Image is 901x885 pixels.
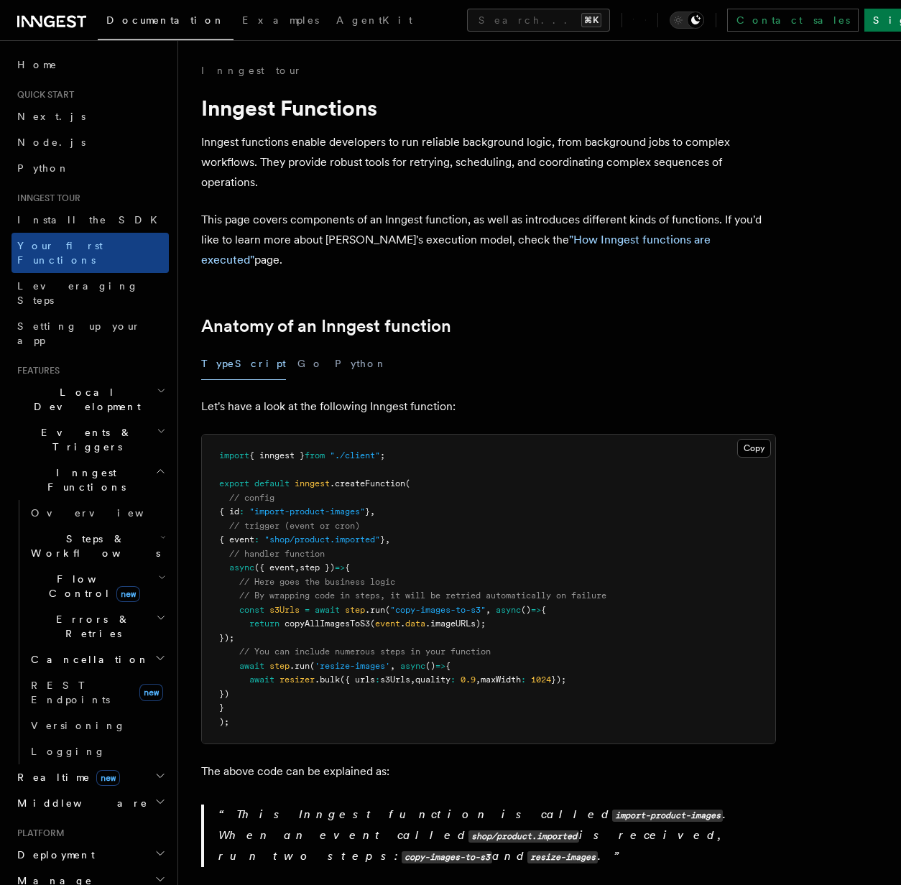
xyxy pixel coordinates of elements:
[11,233,169,273] a: Your first Functions
[467,9,610,32] button: Search...⌘K
[405,618,425,629] span: data
[737,439,771,458] button: Copy
[17,320,141,346] span: Setting up your app
[297,348,323,380] button: Go
[279,675,315,685] span: resizer
[402,851,492,863] code: copy-images-to-s3
[11,103,169,129] a: Next.js
[11,790,169,816] button: Middleware
[31,720,126,731] span: Versioning
[31,507,179,519] span: Overview
[11,313,169,353] a: Setting up your app
[229,562,254,573] span: async
[496,605,521,615] span: async
[415,675,450,685] span: quality
[290,661,310,671] span: .run
[219,689,229,699] span: })
[370,506,375,516] span: ,
[461,675,476,685] span: 0.9
[445,661,450,671] span: {
[25,652,149,667] span: Cancellation
[305,605,310,615] span: =
[551,675,566,685] span: });
[25,738,169,764] a: Logging
[201,95,776,121] h1: Inngest Functions
[219,717,229,727] span: );
[11,842,169,868] button: Deployment
[17,240,103,266] span: Your first Functions
[219,534,254,545] span: { event
[380,675,410,685] span: s3Urls
[17,214,166,226] span: Install the SDK
[365,605,385,615] span: .run
[25,526,169,566] button: Steps & Workflows
[315,605,340,615] span: await
[11,848,95,862] span: Deployment
[269,661,290,671] span: step
[612,810,723,822] code: import-product-images
[300,562,335,573] span: step })
[330,450,380,460] span: "./client"
[249,675,274,685] span: await
[201,132,776,193] p: Inngest functions enable developers to run reliable background logic, from background jobs to com...
[219,506,239,516] span: { id
[25,606,169,647] button: Errors & Retries
[17,162,70,174] span: Python
[345,605,365,615] span: step
[17,280,139,306] span: Leveraging Steps
[11,52,169,78] a: Home
[345,562,350,573] span: {
[201,397,776,417] p: Let's have a look at the following Inngest function:
[486,605,491,615] span: ,
[201,348,286,380] button: TypeScript
[370,618,375,629] span: (
[229,549,325,559] span: // handler function
[201,761,776,782] p: The above code can be explained as:
[219,703,224,713] span: }
[425,618,486,629] span: .imageURLs);
[390,605,486,615] span: "copy-images-to-s3"
[25,713,169,738] a: Versioning
[380,450,385,460] span: ;
[11,460,169,500] button: Inngest Functions
[25,647,169,672] button: Cancellation
[295,478,330,488] span: inngest
[11,385,157,414] span: Local Development
[330,478,405,488] span: .createFunction
[254,478,290,488] span: default
[98,4,234,40] a: Documentation
[400,618,405,629] span: .
[11,796,148,810] span: Middleware
[11,465,155,494] span: Inngest Functions
[254,562,295,573] span: ({ event
[25,572,158,601] span: Flow Control
[219,478,249,488] span: export
[219,633,234,643] span: });
[11,129,169,155] a: Node.js
[450,675,456,685] span: :
[239,577,395,587] span: // Here goes the business logic
[385,534,390,545] span: ,
[239,605,264,615] span: const
[527,851,598,863] code: resize-images
[285,618,370,629] span: copyAllImagesToS3
[31,746,106,757] span: Logging
[17,136,86,148] span: Node.js
[385,605,390,615] span: (
[25,566,169,606] button: Flow Controlnew
[375,675,380,685] span: :
[375,618,400,629] span: event
[521,675,526,685] span: :
[476,675,481,685] span: ,
[201,63,302,78] a: Inngest tour
[25,532,160,560] span: Steps & Workflows
[11,207,169,233] a: Install the SDK
[25,500,169,526] a: Overview
[116,586,140,602] span: new
[380,534,385,545] span: }
[264,534,380,545] span: "shop/product.imported"
[305,450,325,460] span: from
[295,562,300,573] span: ,
[249,618,279,629] span: return
[11,193,80,204] span: Inngest tour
